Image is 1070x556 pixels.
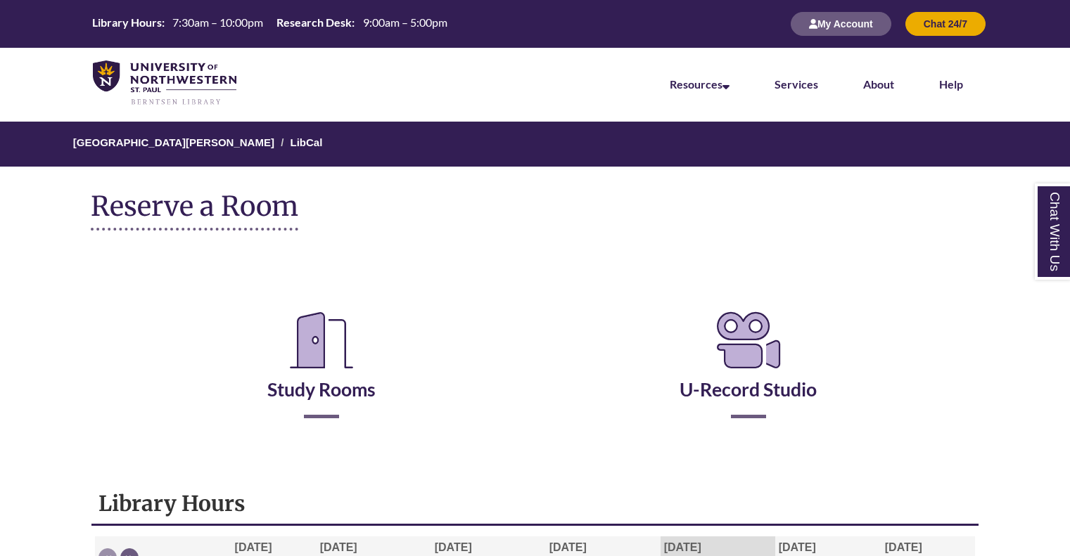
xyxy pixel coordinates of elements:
[791,18,891,30] a: My Account
[863,77,894,91] a: About
[87,15,167,30] th: Library Hours:
[267,343,376,401] a: Study Rooms
[91,266,979,460] div: Reserve a Room
[290,136,322,148] a: LibCal
[779,541,816,553] span: [DATE]
[791,12,891,36] button: My Account
[363,15,447,29] span: 9:00am – 5:00pm
[73,136,274,148] a: [GEOGRAPHIC_DATA][PERSON_NAME]
[664,541,701,553] span: [DATE]
[91,191,298,231] h1: Reserve a Room
[235,541,272,553] span: [DATE]
[905,12,986,36] button: Chat 24/7
[680,343,817,401] a: U-Record Studio
[905,18,986,30] a: Chat 24/7
[172,15,263,29] span: 7:30am – 10:00pm
[91,122,979,167] nav: Breadcrumb
[93,60,236,106] img: UNWSP Library Logo
[98,490,972,517] h1: Library Hours
[885,541,922,553] span: [DATE]
[939,77,963,91] a: Help
[87,15,452,33] a: Hours Today
[775,77,818,91] a: Services
[670,77,730,91] a: Resources
[549,541,587,553] span: [DATE]
[87,15,452,32] table: Hours Today
[435,541,472,553] span: [DATE]
[320,541,357,553] span: [DATE]
[271,15,357,30] th: Research Desk:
